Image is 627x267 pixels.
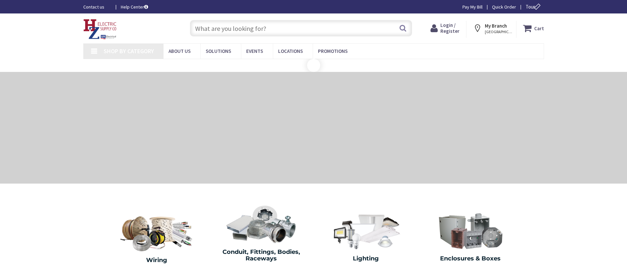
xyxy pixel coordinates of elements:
[246,48,263,54] span: Events
[440,22,459,34] span: Login / Register
[318,48,348,54] span: Promotions
[319,256,413,262] h2: Lighting
[121,4,148,10] a: Help Center
[485,29,513,34] span: [GEOGRAPHIC_DATA], [GEOGRAPHIC_DATA]
[278,48,303,54] span: Locations
[214,249,309,262] h2: Conduit, Fittings, Bodies, Raceways
[534,22,544,34] strong: Cart
[473,22,510,34] div: My Branch [GEOGRAPHIC_DATA], [GEOGRAPHIC_DATA]
[485,23,507,29] strong: My Branch
[83,19,117,39] img: HZ Electric Supply
[492,4,516,10] a: Quick Order
[206,48,231,54] span: Solutions
[526,4,542,10] span: Tour
[431,22,459,34] a: Login / Register
[423,256,518,262] h2: Enclosures & Boxes
[190,20,412,36] input: What are you looking for?
[169,48,191,54] span: About Us
[104,47,154,55] span: Shop By Category
[83,4,110,10] a: Contact us
[108,257,206,264] h2: Wiring
[462,4,483,10] a: Pay My Bill
[523,22,544,34] a: Cart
